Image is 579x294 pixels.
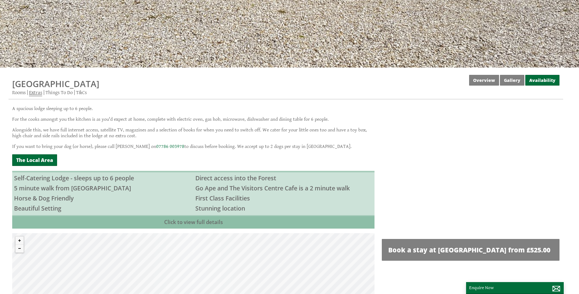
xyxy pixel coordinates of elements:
[12,116,375,122] p: For the cooks amongst you the kitchen is as you'd expect at home, complete with electric oven, ga...
[12,173,194,183] li: Self-Catering Lodge - sleeps up to 6 people
[469,75,499,86] a: Overview
[194,173,375,183] li: Direct access into the Forest
[16,237,24,244] button: Zoom in
[16,244,24,252] button: Zoom out
[45,90,73,96] a: Things To Do
[12,144,375,149] p: If you want to bring your dog (or horse), please call [PERSON_NAME] on to discuss before booking....
[156,144,184,149] a: 07786 003978
[500,75,524,86] a: Gallery
[12,215,375,229] a: Click to view full details
[469,285,561,290] p: Enquire Now
[194,193,375,203] li: First Class Facilities
[194,203,375,213] li: Stunning location
[12,203,194,213] li: Beautiful Setting
[12,193,194,203] li: Horse & Dog Friendly
[525,75,559,86] a: Availability
[12,78,99,90] a: [GEOGRAPHIC_DATA]
[76,90,87,96] a: T&Cs
[194,183,375,193] li: Go Ape and The Visitors Centre Cafe is a 2 minute walk
[29,90,42,96] a: Extras
[12,183,194,193] li: 5 minute walk from [GEOGRAPHIC_DATA]
[12,127,375,139] p: Alongside this, we have full internet access, satellite TV, magazines and a selection of books fo...
[382,239,559,261] a: Book a stay at [GEOGRAPHIC_DATA] from £525.00
[12,106,375,112] p: A spacious lodge sleeping up to 6 people.
[12,154,57,166] a: The Local Area
[12,90,26,96] a: Rooms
